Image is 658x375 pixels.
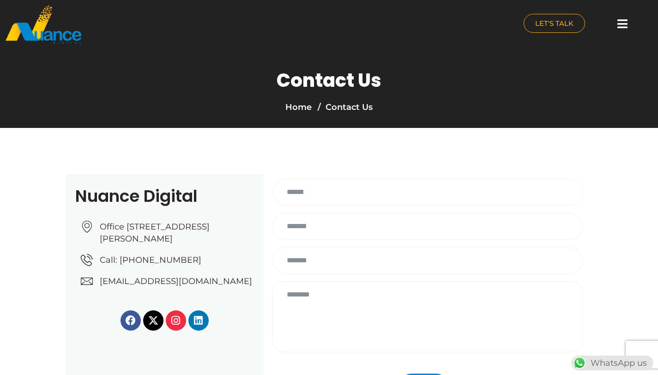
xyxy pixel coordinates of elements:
a: LET'S TALK [524,14,585,33]
form: Contact form [268,179,588,375]
span: Office [STREET_ADDRESS][PERSON_NAME] [97,221,254,245]
a: [EMAIL_ADDRESS][DOMAIN_NAME] [81,275,254,287]
h2: Nuance Digital [75,188,254,205]
a: Call: [PHONE_NUMBER] [81,254,254,266]
a: Office [STREET_ADDRESS][PERSON_NAME] [81,221,254,245]
div: WhatsApp us [571,356,653,370]
h1: Contact Us [277,69,381,91]
span: [EMAIL_ADDRESS][DOMAIN_NAME] [97,275,252,287]
a: WhatsAppWhatsApp us [571,358,653,368]
a: nuance-qatar_logo [5,5,325,45]
span: Call: [PHONE_NUMBER] [97,254,201,266]
img: nuance-qatar_logo [5,5,82,45]
a: Home [285,102,312,112]
span: LET'S TALK [535,20,573,27]
li: Contact Us [315,101,373,114]
img: WhatsApp [572,356,587,370]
